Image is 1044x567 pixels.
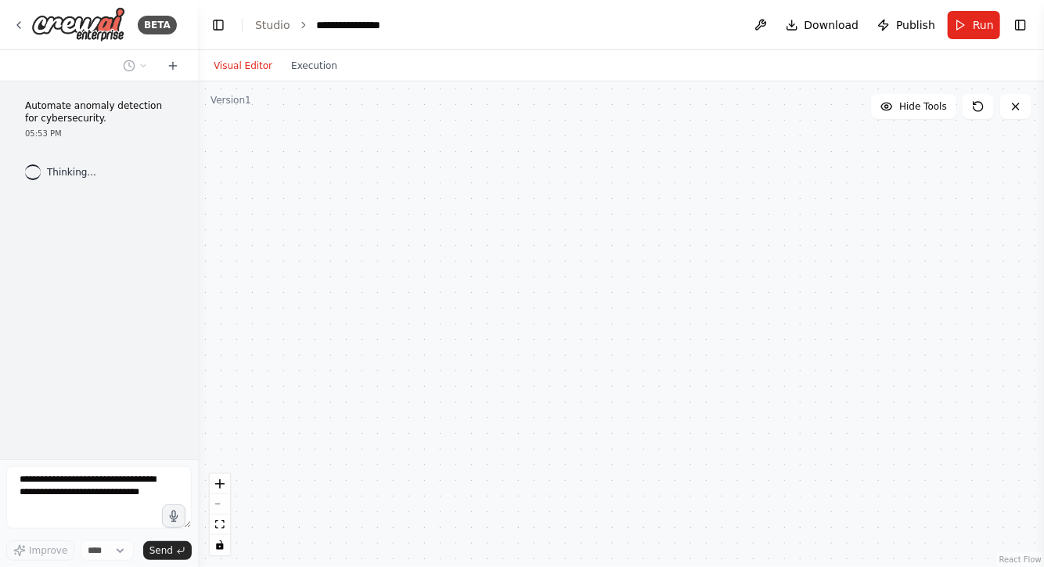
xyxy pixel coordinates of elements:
p: Automate anomaly detection for cybersecurity. [25,100,173,125]
span: Send [149,544,173,557]
span: Improve [29,544,67,557]
button: toggle interactivity [210,535,230,555]
div: Version 1 [211,94,251,107]
button: Click to speak your automation idea [162,504,185,528]
span: Hide Tools [899,100,947,113]
img: Logo [31,7,125,42]
button: Show right sidebar [1010,14,1031,36]
span: Run [973,17,994,33]
div: 05:53 PM [25,128,173,139]
span: Publish [896,17,935,33]
a: React Flow attribution [999,555,1042,564]
span: Thinking... [47,166,96,179]
button: Hide left sidebar [207,14,229,36]
button: Hide Tools [871,94,956,119]
button: zoom out [210,494,230,515]
button: fit view [210,515,230,535]
button: zoom in [210,474,230,494]
button: Send [143,541,192,560]
button: Improve [6,540,74,561]
button: Start a new chat [160,56,185,75]
button: Download [779,11,866,39]
button: Execution [282,56,347,75]
button: Visual Editor [204,56,282,75]
button: Run [948,11,1000,39]
div: React Flow controls [210,474,230,555]
nav: breadcrumb [255,17,394,33]
button: Publish [871,11,941,39]
a: Studio [255,19,290,31]
span: Download [805,17,859,33]
div: BETA [138,16,177,34]
button: Switch to previous chat [117,56,154,75]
